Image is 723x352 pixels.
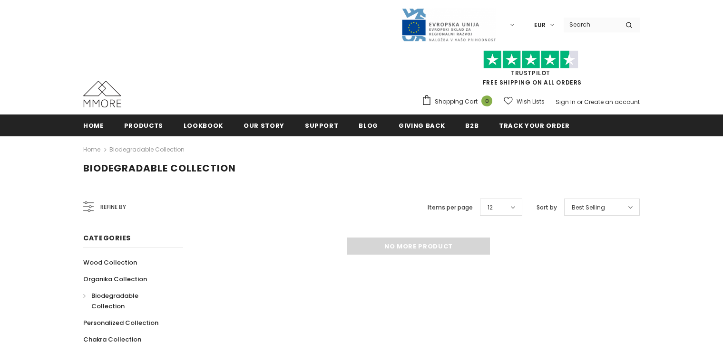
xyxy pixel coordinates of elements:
span: Chakra Collection [83,335,141,344]
a: Products [124,114,163,136]
span: or [577,98,583,106]
a: Shopping Cart 0 [421,95,497,109]
a: Our Story [244,114,284,136]
span: Wish Lists [517,97,545,106]
a: B2B [465,114,479,136]
span: EUR [534,20,546,30]
span: 0 [481,95,492,106]
img: Javni Razpis [401,8,496,42]
a: Lookbook [184,114,223,136]
label: Sort by [537,203,557,212]
a: Home [83,114,104,136]
span: Best Selling [572,203,605,212]
a: Javni Razpis [401,20,496,29]
a: Personalized Collection [83,314,158,331]
span: Lookbook [184,121,223,130]
img: MMORE Cases [83,81,121,107]
a: Wood Collection [83,254,137,271]
span: Track your order [499,121,569,130]
span: Products [124,121,163,130]
a: support [305,114,339,136]
span: support [305,121,339,130]
a: Chakra Collection [83,331,141,348]
a: Giving back [399,114,445,136]
a: Create an account [584,98,640,106]
span: Personalized Collection [83,318,158,327]
label: Items per page [428,203,473,212]
img: Trust Pilot Stars [483,50,578,69]
span: Giving back [399,121,445,130]
span: Wood Collection [83,258,137,267]
a: Blog [359,114,378,136]
a: Track your order [499,114,569,136]
input: Search Site [564,18,618,31]
a: Organika Collection [83,271,147,287]
span: Shopping Cart [435,97,478,106]
span: 12 [488,203,493,212]
span: Home [83,121,104,130]
a: Home [83,144,100,155]
span: Organika Collection [83,275,147,284]
span: Biodegradable Collection [91,291,138,311]
a: Trustpilot [511,69,550,77]
a: Wish Lists [504,93,545,110]
a: Sign In [556,98,576,106]
span: Our Story [244,121,284,130]
span: Blog [359,121,378,130]
span: FREE SHIPPING ON ALL ORDERS [421,55,640,86]
a: Biodegradable Collection [109,145,185,153]
span: Biodegradable Collection [83,162,236,175]
span: B2B [465,121,479,130]
a: Biodegradable Collection [83,287,173,314]
span: Refine by [100,202,126,212]
span: Categories [83,233,131,243]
